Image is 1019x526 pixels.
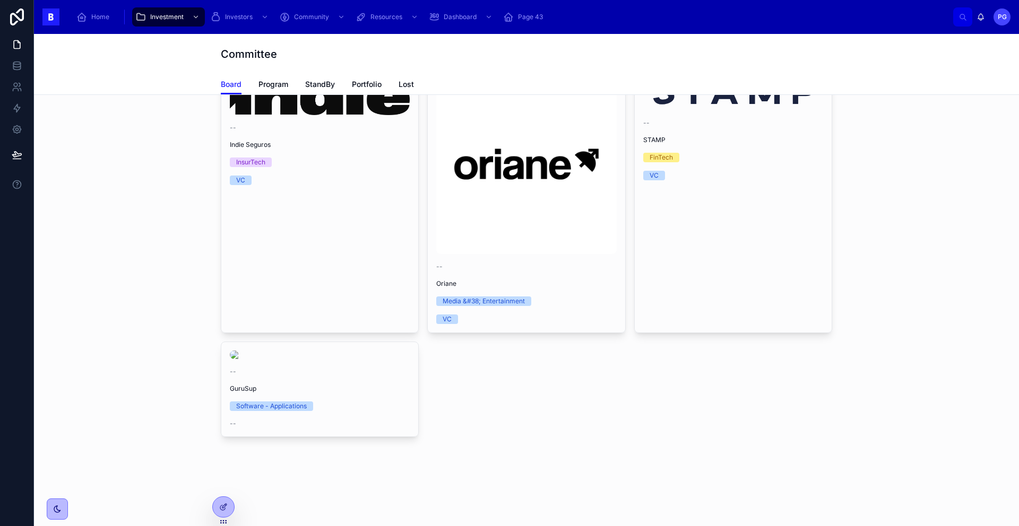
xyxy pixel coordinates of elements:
[221,75,241,95] a: Board
[370,13,402,21] span: Resources
[634,65,832,333] a: --STAMPFinTechVC
[236,401,307,411] div: Software - Applications
[352,7,424,27] a: Resources
[650,171,659,180] div: VC
[221,47,277,62] h1: Committee
[305,75,335,96] a: StandBy
[221,65,419,333] a: --Indie SegurosInsurTechVC
[436,279,616,288] span: Oriane
[230,367,236,376] span: --
[207,7,274,27] a: Investors
[91,13,109,21] span: Home
[426,7,498,27] a: Dashboard
[352,75,382,96] a: Portfolio
[436,262,443,271] span: --
[230,419,236,428] span: --
[399,75,414,96] a: Lost
[132,7,205,27] a: Investment
[436,74,616,254] img: logo_bg.png
[230,141,410,149] span: Indie Seguros
[643,119,650,127] span: --
[230,350,410,359] img: imagotipo.png
[500,7,550,27] a: Page 43
[276,7,350,27] a: Community
[998,13,1007,21] span: PG
[258,79,288,90] span: Program
[230,384,410,393] span: GuruSup
[294,13,329,21] span: Community
[352,79,382,90] span: Portfolio
[518,13,543,21] span: Page 43
[444,13,477,21] span: Dashboard
[258,75,288,96] a: Program
[225,13,253,21] span: Investors
[650,153,673,162] div: FinTech
[236,157,265,167] div: InsurTech
[443,314,452,324] div: VC
[230,124,236,132] span: --
[68,5,953,29] div: scrollable content
[399,79,414,90] span: Lost
[443,296,525,306] div: Media &#38; Entertainment
[427,65,625,333] a: --OrianeMedia &#38; EntertainmentVC
[221,341,419,437] a: --GuruSupSoftware - Applications--
[643,136,823,144] span: STAMP
[73,7,117,27] a: Home
[305,79,335,90] span: StandBy
[42,8,59,25] img: App logo
[150,13,184,21] span: Investment
[221,79,241,90] span: Board
[236,176,245,185] div: VC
